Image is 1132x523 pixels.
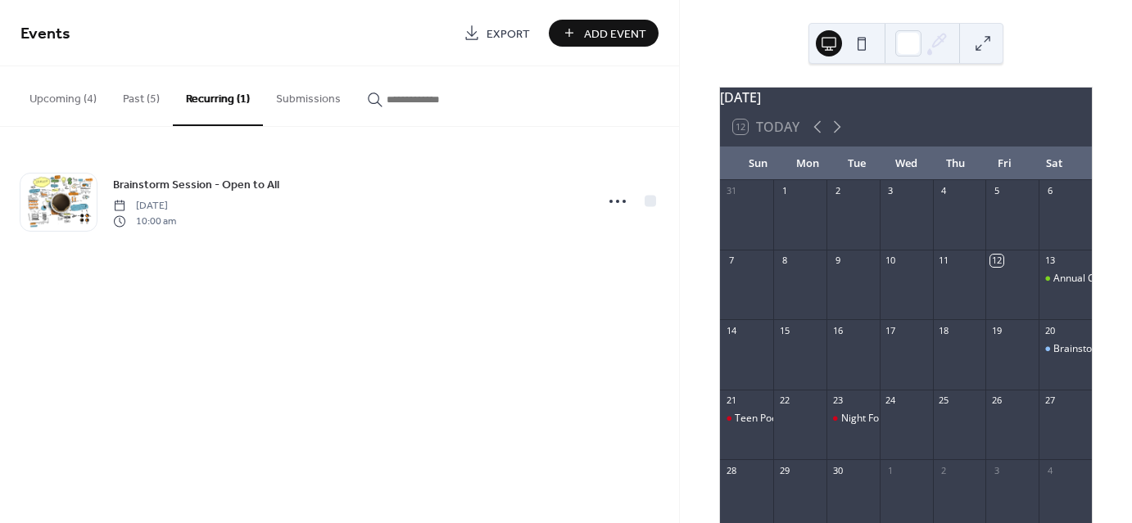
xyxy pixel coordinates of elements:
div: 22 [778,395,790,407]
div: 18 [938,324,950,336]
div: 7 [725,255,737,267]
div: 1 [778,185,790,197]
div: Teen Poetry Release [720,412,773,426]
span: Events [20,18,70,50]
div: 23 [831,395,844,407]
div: Tue [832,147,881,180]
div: 9 [831,255,844,267]
button: Add Event [549,20,659,47]
div: 4 [938,185,950,197]
div: 10 [885,255,897,267]
button: Upcoming (4) [16,66,110,124]
div: 15 [778,324,790,336]
div: 17 [885,324,897,336]
div: 29 [778,464,790,476]
div: 11 [938,255,950,267]
div: 6 [1044,185,1056,197]
a: Brainstorm Session - Open to All [113,175,279,194]
div: 3 [885,185,897,197]
div: 2 [831,185,844,197]
div: Brainstorm Session - Open to All [1039,342,1092,356]
div: 13 [1044,255,1056,267]
span: Brainstorm Session - Open to All [113,177,279,194]
div: Sat [1030,147,1079,180]
span: Add Event [584,25,646,43]
div: 24 [885,395,897,407]
div: 3 [990,464,1003,476]
div: 4 [1044,464,1056,476]
div: 2 [938,464,950,476]
div: 12 [990,255,1003,267]
button: Past (5) [110,66,173,124]
a: Export [451,20,542,47]
div: 25 [938,395,950,407]
div: Night For Caregivers [826,412,880,426]
div: Fri [980,147,1029,180]
div: Sun [733,147,782,180]
div: 30 [831,464,844,476]
div: 21 [725,395,737,407]
div: 16 [831,324,844,336]
div: Night For Caregivers [841,412,935,426]
div: 28 [725,464,737,476]
div: Thu [931,147,980,180]
div: 8 [778,255,790,267]
div: Annual Celebrate MiLIFE Event [1039,272,1092,286]
div: Teen Poetry Release [735,412,828,426]
div: 5 [990,185,1003,197]
button: Recurring (1) [173,66,263,126]
div: 20 [1044,324,1056,336]
div: 26 [990,395,1003,407]
div: 19 [990,324,1003,336]
div: [DATE] [720,88,1092,107]
div: Mon [782,147,831,180]
div: 31 [725,185,737,197]
span: [DATE] [113,199,176,214]
div: 27 [1044,395,1056,407]
div: 14 [725,324,737,336]
div: Wed [881,147,931,180]
span: Export [487,25,530,43]
span: 10:00 am [113,214,176,228]
button: Submissions [263,66,354,124]
div: 1 [885,464,897,476]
